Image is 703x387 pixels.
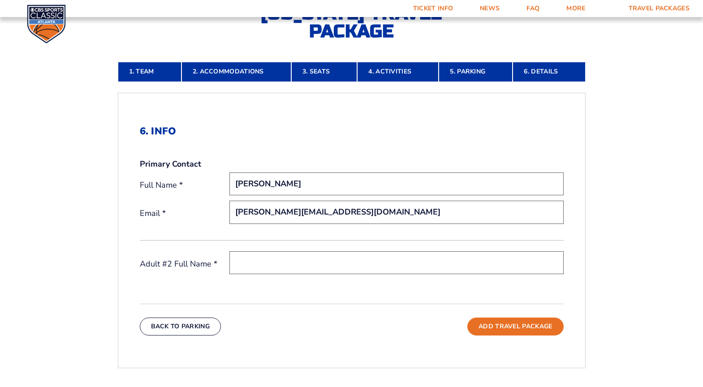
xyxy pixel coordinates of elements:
[140,208,229,219] label: Email *
[140,159,201,170] strong: Primary Contact
[140,125,564,137] h2: 6. Info
[253,4,450,40] h2: [US_STATE] Travel Package
[140,180,229,191] label: Full Name *
[140,318,221,335] button: Back To Parking
[291,62,357,82] a: 3. Seats
[181,62,291,82] a: 2. Accommodations
[357,62,439,82] a: 4. Activities
[140,258,229,270] label: Adult #2 Full Name *
[467,318,563,335] button: Add Travel Package
[118,62,181,82] a: 1. Team
[439,62,513,82] a: 5. Parking
[27,4,66,43] img: CBS Sports Classic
